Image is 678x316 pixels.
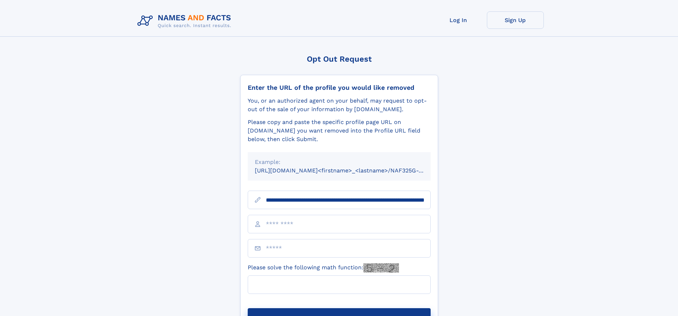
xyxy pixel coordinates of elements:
[135,11,237,31] img: Logo Names and Facts
[248,263,399,273] label: Please solve the following math function:
[248,84,431,92] div: Enter the URL of the profile you would like removed
[430,11,487,29] a: Log In
[248,97,431,114] div: You, or an authorized agent on your behalf, may request to opt-out of the sale of your informatio...
[255,167,444,174] small: [URL][DOMAIN_NAME]<firstname>_<lastname>/NAF325G-xxxxxxxx
[248,118,431,144] div: Please copy and paste the specific profile page URL on [DOMAIN_NAME] you want removed into the Pr...
[240,55,438,63] div: Opt Out Request
[255,158,424,166] div: Example:
[487,11,544,29] a: Sign Up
